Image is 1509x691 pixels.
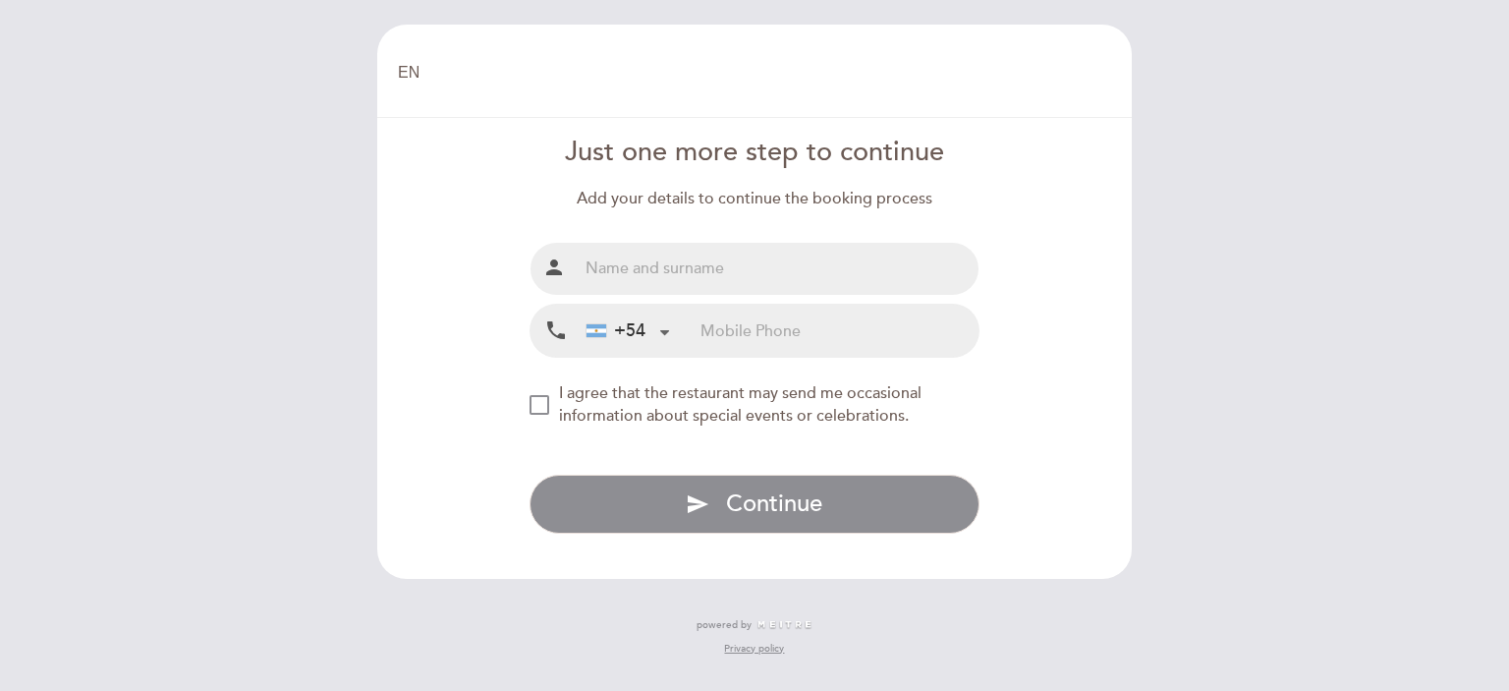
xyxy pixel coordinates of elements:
i: person [542,256,566,279]
div: Argentina: +54 [579,306,677,356]
div: Add your details to continue the booking process [530,188,980,210]
img: MEITRE [756,620,812,630]
a: Privacy policy [724,642,784,656]
i: send [686,492,709,516]
i: local_phone [544,318,568,343]
a: powered by [697,618,812,632]
span: powered by [697,618,752,632]
span: Continue [726,489,822,518]
input: Mobile Phone [700,305,978,357]
div: Just one more step to continue [530,134,980,172]
div: +54 [587,318,645,344]
input: Name and surname [578,243,979,295]
span: I agree that the restaurant may send me occasional information about special events or celebrations. [559,383,922,426]
md-checkbox: NEW_MODAL_AGREE_RESTAURANT_SEND_OCCASIONAL_INFO [530,382,980,428]
button: send Continue [530,475,980,534]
